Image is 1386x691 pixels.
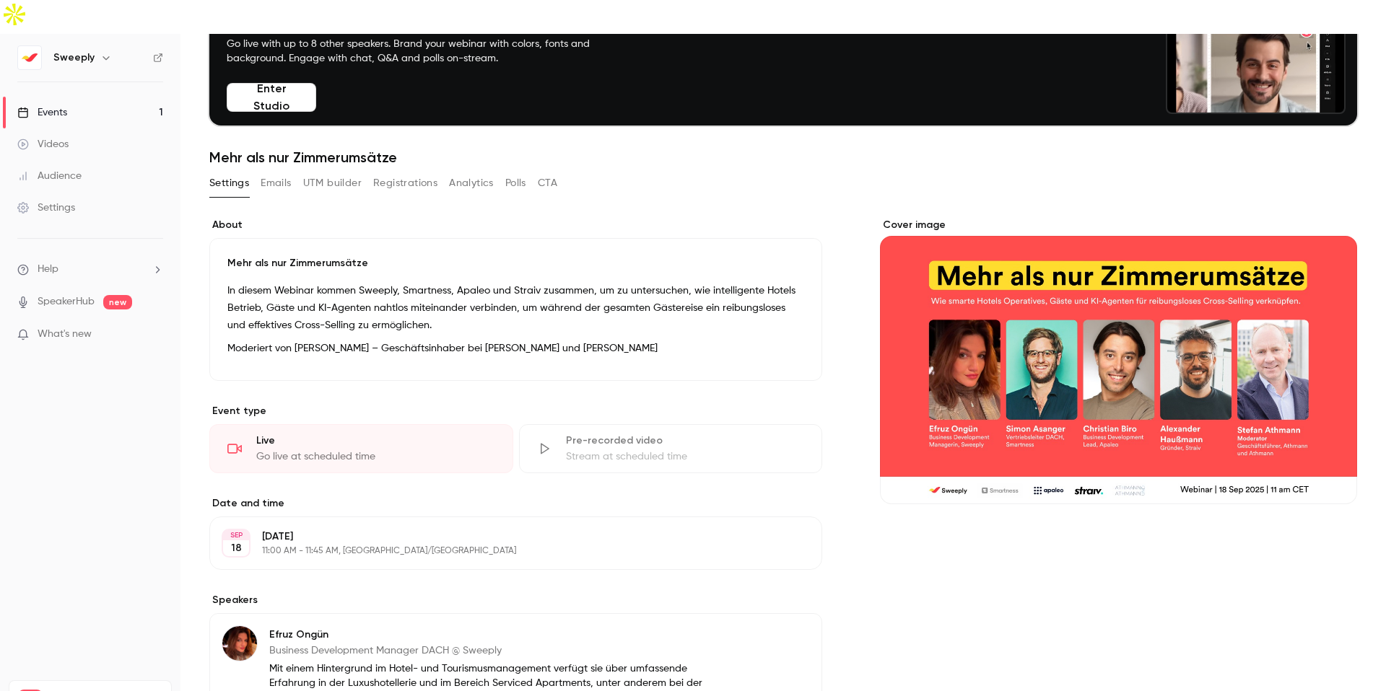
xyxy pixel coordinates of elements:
p: Mehr als nur Zimmerumsätze [227,256,804,270]
div: LiveGo live at scheduled time [209,424,513,473]
p: [DATE] [262,529,746,544]
div: Pre-recorded videoStream at scheduled time [519,424,823,473]
span: new [103,295,132,309]
img: Efruz Ongün [222,626,257,661]
p: Moderiert von [PERSON_NAME] – Geschäftsinhaber bei [PERSON_NAME] und [PERSON_NAME] [227,340,804,357]
div: Videos [17,137,69,151]
div: Live [256,433,495,448]
h1: Mehr als nur Zimmerumsätze [209,149,1357,166]
button: Enter Studio [227,83,316,112]
button: Analytics [449,172,494,195]
div: Events [17,105,67,120]
span: Help [38,262,58,277]
label: Speakers [209,593,822,607]
div: Audience [17,169,82,183]
label: About [209,218,822,232]
span: What's new [38,327,92,342]
button: CTA [538,172,557,195]
button: Registrations [373,172,437,195]
p: 18 [231,541,242,555]
img: Sweeply [18,46,41,69]
div: Go live at scheduled time [256,449,495,464]
div: Settings [17,201,75,215]
button: Polls [505,172,526,195]
a: SpeakerHub [38,294,95,309]
p: Business Development Manager DACH @ Sweeply [269,643,728,658]
li: help-dropdown-opener [17,262,163,277]
p: Event type [209,404,822,418]
div: Stream at scheduled time [566,449,805,464]
iframe: Noticeable Trigger [146,328,163,341]
p: In diesem Webinar kommen Sweeply, Smartness, Apaleo und Straiv zusammen, um zu untersuchen, wie i... [227,282,804,334]
button: Emails [261,172,291,195]
button: UTM builder [303,172,362,195]
label: Date and time [209,496,822,511]
h6: Sweeply [53,50,95,65]
section: Cover image [880,218,1357,504]
label: Cover image [880,218,1357,232]
p: Go live with up to 8 other speakers. Brand your webinar with colors, fonts and background. Engage... [227,37,624,66]
div: Pre-recorded video [566,433,805,448]
button: Settings [209,172,249,195]
p: Efruz Ongün [269,628,728,642]
div: SEP [223,530,249,540]
p: 11:00 AM - 11:45 AM, [GEOGRAPHIC_DATA]/[GEOGRAPHIC_DATA] [262,545,746,557]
